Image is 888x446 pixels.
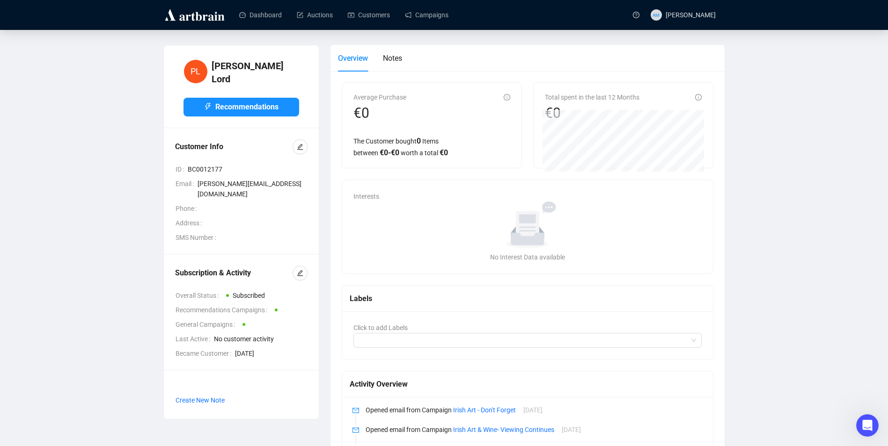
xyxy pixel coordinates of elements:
[357,252,698,262] div: No Interest Data available
[352,427,359,433] span: mail
[453,426,554,433] a: Irish Art & Wine- Viewing Continues
[176,290,222,301] span: Overall Status
[523,406,543,414] span: [DATE]
[366,424,702,435] p: Opened email from Campaign
[545,94,639,101] span: Total spent in the last 12 Months
[653,11,660,18] span: AM
[297,144,303,150] span: edit
[198,179,308,199] span: [PERSON_NAME][EMAIL_ADDRESS][DOMAIN_NAME]
[353,193,379,200] span: Interests
[350,378,706,390] div: Activity Overview
[350,293,706,304] div: Labels
[215,101,279,113] span: Recommendations
[233,292,265,299] span: Subscribed
[453,406,516,414] a: Irish Art - Don't Forget
[366,405,702,415] p: Opened email from Campaign
[163,7,226,22] img: logo
[176,396,225,404] span: Create New Note
[856,414,879,437] iframe: Intercom live chat
[204,103,212,110] span: thunderbolt
[352,407,359,414] span: mail
[353,135,510,158] div: The Customer bought Items between worth a total
[383,54,402,63] span: Notes
[353,324,408,331] span: Click to add Labels
[440,148,448,157] span: € 0
[353,94,406,101] span: Average Purchase
[176,164,188,174] span: ID
[239,3,282,27] a: Dashboard
[297,3,333,27] a: Auctions
[348,3,390,27] a: Customers
[405,3,448,27] a: Campaigns
[176,203,200,214] span: Phone
[562,426,581,433] span: [DATE]
[235,348,308,359] span: [DATE]
[695,94,702,101] span: info-circle
[545,104,639,122] div: €0
[504,94,510,101] span: info-circle
[176,218,205,228] span: Address
[338,54,368,63] span: Overview
[176,319,239,330] span: General Campaigns
[188,164,308,174] span: BC0012177
[175,141,293,152] div: Customer Info
[297,270,303,276] span: edit
[212,59,299,86] h4: [PERSON_NAME] Lord
[176,179,198,199] span: Email
[176,334,214,344] span: Last Active
[191,65,200,78] span: PL
[175,393,225,408] button: Create New Note
[176,232,220,243] span: SMS Number
[176,305,271,315] span: Recommendations Campaigns
[353,104,406,122] div: €0
[666,11,716,19] span: [PERSON_NAME]
[380,148,399,157] span: € 0 - € 0
[214,334,308,344] span: No customer activity
[175,267,293,279] div: Subscription & Activity
[183,98,299,116] button: Recommendations
[417,137,421,145] span: 0
[176,348,235,359] span: Became Customer
[633,12,639,18] span: question-circle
